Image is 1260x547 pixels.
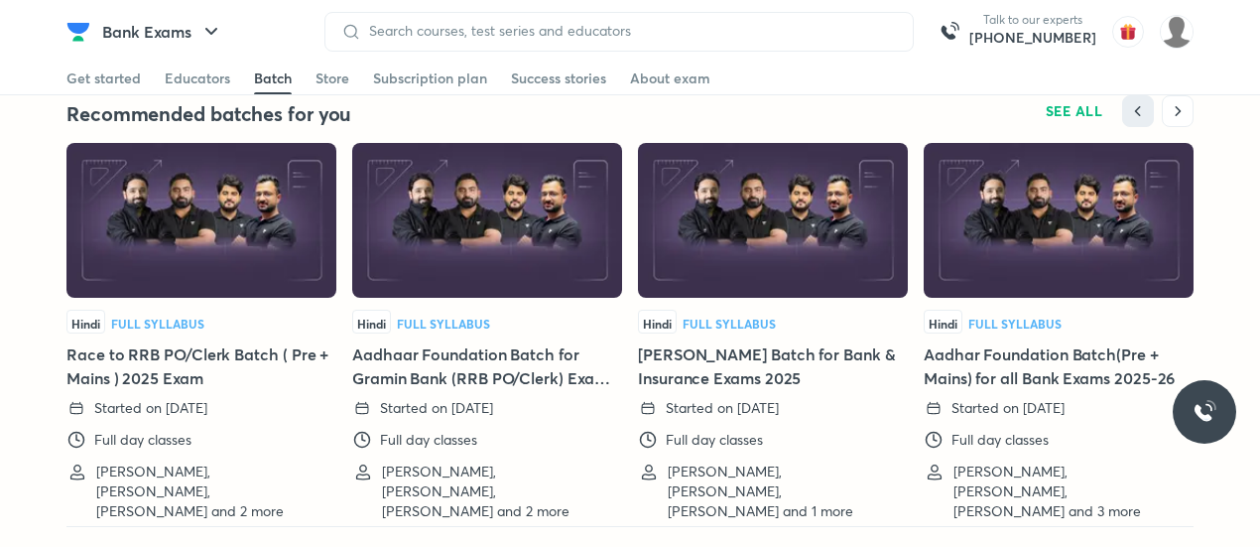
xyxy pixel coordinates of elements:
[630,68,710,88] div: About exam
[380,430,477,450] p: Full day classes
[924,342,1194,390] h5: Aadhar Foundation Batch(Pre + Mains) for all Bank Exams 2025-26
[66,63,141,94] a: Get started
[930,12,969,52] img: call-us
[357,315,386,331] span: Hindi
[315,63,349,94] a: Store
[666,430,763,450] p: Full day classes
[1046,104,1103,118] span: SEE ALL
[668,462,892,521] p: [PERSON_NAME], [PERSON_NAME], [PERSON_NAME] and 1 more
[924,143,1194,298] img: Thumbnail
[969,12,1096,28] p: Talk to our experts
[66,143,336,298] img: Thumbnail
[638,342,908,390] h5: [PERSON_NAME] Batch for Bank & Insurance Exams 2025
[1034,95,1115,127] button: SEE ALL
[630,63,710,94] a: About exam
[953,462,1178,521] p: [PERSON_NAME], [PERSON_NAME], [PERSON_NAME] and 3 more
[165,68,230,88] div: Educators
[969,28,1096,48] a: [PHONE_NUMBER]
[968,315,1062,331] span: Full Syllabus
[951,430,1049,450] p: Full day classes
[66,68,141,88] div: Get started
[1112,16,1144,48] img: avatar
[352,342,622,390] h5: Aadhaar Foundation Batch for Gramin Bank (RRB PO/Clerk) Exam 2025
[373,63,487,94] a: Subscription plan
[1193,400,1216,424] img: ttu
[165,63,230,94] a: Educators
[96,462,320,521] p: [PERSON_NAME], [PERSON_NAME], [PERSON_NAME] and 2 more
[111,315,204,331] span: Full Syllabus
[380,398,493,418] p: Started on [DATE]
[94,430,191,450] p: Full day classes
[254,63,292,94] a: Batch
[254,68,292,88] div: Batch
[683,315,776,331] span: Full Syllabus
[638,143,908,298] img: Thumbnail
[643,315,672,331] span: Hindi
[90,12,235,52] button: Bank Exams
[352,143,622,298] img: Thumbnail
[382,462,606,521] p: [PERSON_NAME], [PERSON_NAME], [PERSON_NAME] and 2 more
[511,63,606,94] a: Success stories
[373,68,487,88] div: Subscription plan
[66,101,630,127] h4: Recommended batches for you
[361,23,897,39] input: Search courses, test series and educators
[315,68,349,88] div: Store
[71,315,100,331] span: Hindi
[94,398,207,418] p: Started on [DATE]
[66,20,90,44] img: Company Logo
[66,342,336,390] h5: Race to RRB PO/Clerk Batch ( Pre + Mains ) 2025 Exam
[511,68,606,88] div: Success stories
[666,398,779,418] p: Started on [DATE]
[397,315,490,331] span: Full Syllabus
[951,398,1065,418] p: Started on [DATE]
[1160,15,1194,49] img: Tina Haldar
[929,315,957,331] span: Hindi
